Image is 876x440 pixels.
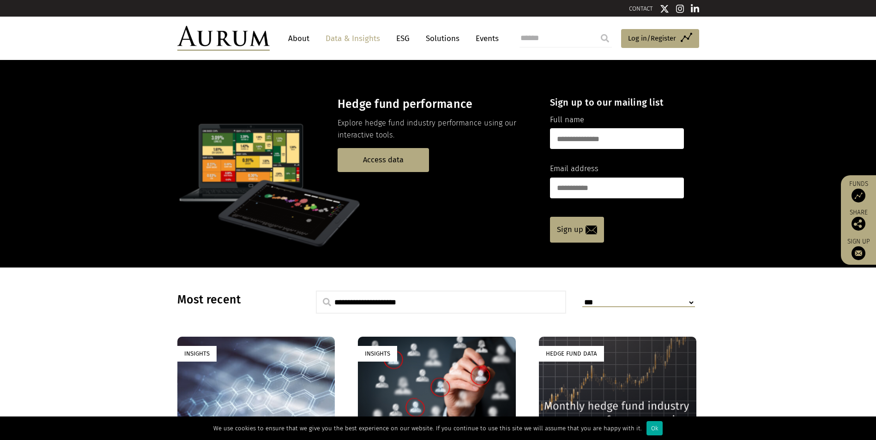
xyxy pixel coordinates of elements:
a: ESG [392,30,414,47]
span: Log in/Register [628,33,676,44]
img: email-icon [586,226,597,234]
h3: Most recent [177,293,293,307]
a: About [284,30,314,47]
label: Full name [550,114,584,126]
div: Ok [646,421,663,435]
img: Access Funds [852,189,865,202]
a: Solutions [421,30,464,47]
h3: Hedge fund performance [338,97,534,111]
div: Insights [177,346,217,361]
a: Sign up [846,238,871,260]
div: Share [846,209,871,231]
a: Events [471,30,499,47]
h4: Sign up to our mailing list [550,97,684,108]
img: Instagram icon [676,4,684,13]
img: Share this post [852,217,865,231]
img: Sign up to our newsletter [852,246,865,260]
div: Hedge Fund Data [539,346,604,361]
a: Data & Insights [321,30,385,47]
a: Funds [846,180,871,202]
img: search.svg [323,298,331,306]
p: Explore hedge fund industry performance using our interactive tools. [338,117,534,142]
div: Insights [358,346,397,361]
a: Access data [338,148,429,172]
label: Email address [550,163,598,175]
img: Twitter icon [660,4,669,13]
a: Sign up [550,217,604,243]
img: Linkedin icon [691,4,699,13]
input: Submit [596,29,614,48]
a: Log in/Register [621,29,699,48]
img: Aurum [177,26,270,51]
a: CONTACT [629,5,653,12]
